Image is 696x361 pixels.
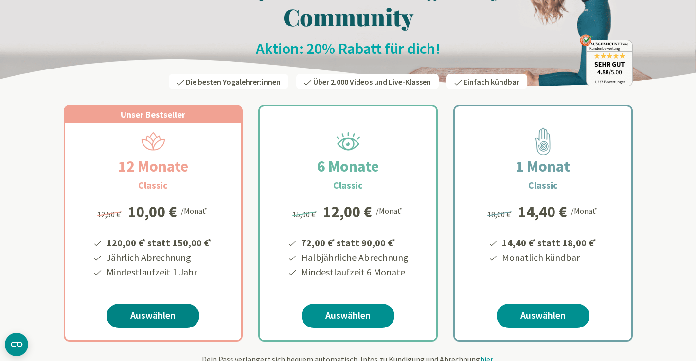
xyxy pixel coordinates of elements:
a: Auswählen [107,304,199,328]
span: Die besten Yogalehrer:innen [186,77,281,86]
span: 15,00 € [292,209,318,219]
span: 12,50 € [97,209,123,219]
h2: 6 Monate [294,155,402,178]
div: 14,40 € [518,204,567,220]
li: Mindestlaufzeit 1 Jahr [105,265,213,279]
div: 10,00 € [128,204,177,220]
h3: Classic [138,178,168,192]
h2: Aktion: 20% Rabatt für dich! [64,39,633,58]
div: 12,00 € [323,204,372,220]
div: /Monat [571,204,599,217]
div: /Monat [181,204,209,217]
a: Auswählen [302,304,394,328]
h2: 12 Monate [95,155,212,178]
button: CMP-Widget öffnen [5,333,28,356]
li: Jährlich Abrechnung [105,250,213,265]
h3: Classic [333,178,363,192]
div: /Monat [376,204,404,217]
span: Über 2.000 Videos und Live-Klassen [313,77,431,86]
span: Unser Bestseller [121,109,185,120]
h3: Classic [528,178,558,192]
li: Monatlich kündbar [500,250,598,265]
h2: 1 Monat [492,155,593,178]
span: Einfach kündbar [464,77,519,86]
li: Mindestlaufzeit 6 Monate [300,265,409,279]
li: 14,40 € statt 18,00 € [500,234,598,250]
img: ausgezeichnet_badge.png [580,34,633,86]
a: Auswählen [497,304,589,328]
li: 120,00 € statt 150,00 € [105,234,213,250]
li: 72,00 € statt 90,00 € [300,234,409,250]
li: Halbjährliche Abrechnung [300,250,409,265]
span: 18,00 € [487,209,513,219]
